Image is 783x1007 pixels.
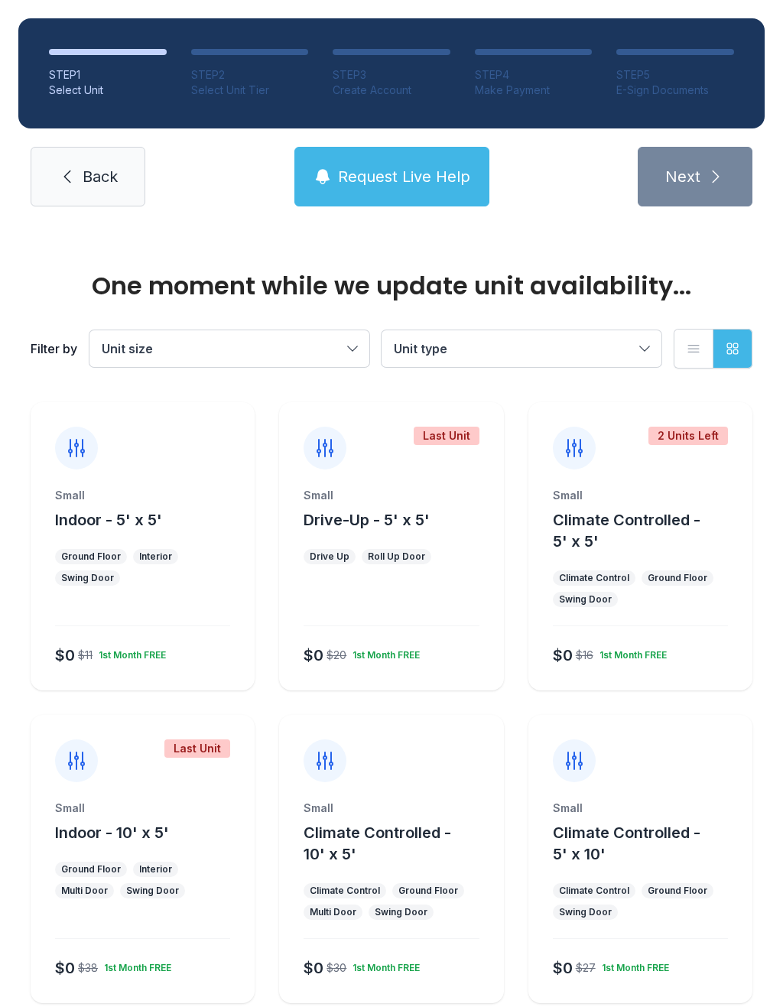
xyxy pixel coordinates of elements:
[333,67,450,83] div: STEP 3
[31,274,752,298] div: One moment while we update unit availability...
[648,885,707,897] div: Ground Floor
[553,645,573,666] div: $0
[102,341,153,356] span: Unit size
[55,822,169,843] button: Indoor - 10' x 5'
[304,957,323,979] div: $0
[304,823,451,863] span: Climate Controlled - 10' x 5'
[304,509,430,531] button: Drive-Up - 5' x 5'
[89,330,369,367] button: Unit size
[553,511,700,551] span: Climate Controlled - 5' x 5'
[304,822,497,865] button: Climate Controlled - 10' x 5'
[576,648,593,663] div: $16
[55,509,162,531] button: Indoor - 5' x 5'
[346,956,420,974] div: 1st Month FREE
[55,801,230,816] div: Small
[78,648,93,663] div: $11
[616,67,734,83] div: STEP 5
[191,83,309,98] div: Select Unit Tier
[475,83,593,98] div: Make Payment
[553,509,746,552] button: Climate Controlled - 5' x 5'
[139,551,172,563] div: Interior
[333,83,450,98] div: Create Account
[304,488,479,503] div: Small
[414,427,479,445] div: Last Unit
[559,572,629,584] div: Climate Control
[304,801,479,816] div: Small
[665,166,700,187] span: Next
[49,67,167,83] div: STEP 1
[394,341,447,356] span: Unit type
[191,67,309,83] div: STEP 2
[304,511,430,529] span: Drive-Up - 5' x 5'
[55,645,75,666] div: $0
[475,67,593,83] div: STEP 4
[553,822,746,865] button: Climate Controlled - 5' x 10'
[559,906,612,918] div: Swing Door
[55,488,230,503] div: Small
[61,551,121,563] div: Ground Floor
[61,572,114,584] div: Swing Door
[553,801,728,816] div: Small
[327,648,346,663] div: $20
[375,906,427,918] div: Swing Door
[648,427,728,445] div: 2 Units Left
[78,960,98,976] div: $38
[61,885,108,897] div: Multi Door
[310,885,380,897] div: Climate Control
[139,863,172,875] div: Interior
[93,643,166,661] div: 1st Month FREE
[327,960,346,976] div: $30
[83,166,118,187] span: Back
[559,593,612,606] div: Swing Door
[596,956,669,974] div: 1st Month FREE
[593,643,667,661] div: 1st Month FREE
[55,823,169,842] span: Indoor - 10' x 5'
[310,551,349,563] div: Drive Up
[55,957,75,979] div: $0
[49,83,167,98] div: Select Unit
[553,957,573,979] div: $0
[553,488,728,503] div: Small
[616,83,734,98] div: E-Sign Documents
[398,885,458,897] div: Ground Floor
[576,960,596,976] div: $27
[559,885,629,897] div: Climate Control
[55,511,162,529] span: Indoor - 5' x 5'
[98,956,171,974] div: 1st Month FREE
[164,739,230,758] div: Last Unit
[61,863,121,875] div: Ground Floor
[31,339,77,358] div: Filter by
[648,572,707,584] div: Ground Floor
[310,906,356,918] div: Multi Door
[304,645,323,666] div: $0
[346,643,420,661] div: 1st Month FREE
[126,885,179,897] div: Swing Door
[338,166,470,187] span: Request Live Help
[382,330,661,367] button: Unit type
[368,551,425,563] div: Roll Up Door
[553,823,700,863] span: Climate Controlled - 5' x 10'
